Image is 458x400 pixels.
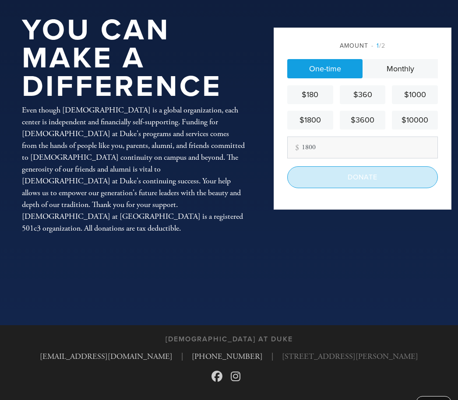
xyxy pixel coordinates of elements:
[166,336,293,344] h3: [DEMOGRAPHIC_DATA] At Duke
[287,60,363,79] a: One-time
[377,42,379,50] span: 1
[392,111,438,130] a: $10000
[395,89,434,101] div: $1000
[291,89,330,101] div: $180
[392,86,438,105] a: $1000
[363,60,438,79] a: Monthly
[340,86,386,105] a: $360
[291,115,330,126] div: $1800
[282,351,418,363] span: [STREET_ADDRESS][PERSON_NAME]
[287,137,438,159] input: Other amount
[22,105,245,235] div: Even though [DEMOGRAPHIC_DATA] is a global organization, each center is independent and financial...
[343,89,382,101] div: $360
[340,111,386,130] a: $3600
[395,115,434,126] div: $10000
[343,115,382,126] div: $3600
[40,352,173,362] a: [EMAIL_ADDRESS][DOMAIN_NAME]
[192,352,263,362] a: [PHONE_NUMBER]
[287,86,333,105] a: $180
[287,167,438,189] input: Donate
[22,17,245,102] h1: You Can Make a Difference
[287,111,333,130] a: $1800
[371,42,385,50] span: /2
[271,351,273,363] span: |
[287,42,438,51] div: Amount
[181,351,183,363] span: |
